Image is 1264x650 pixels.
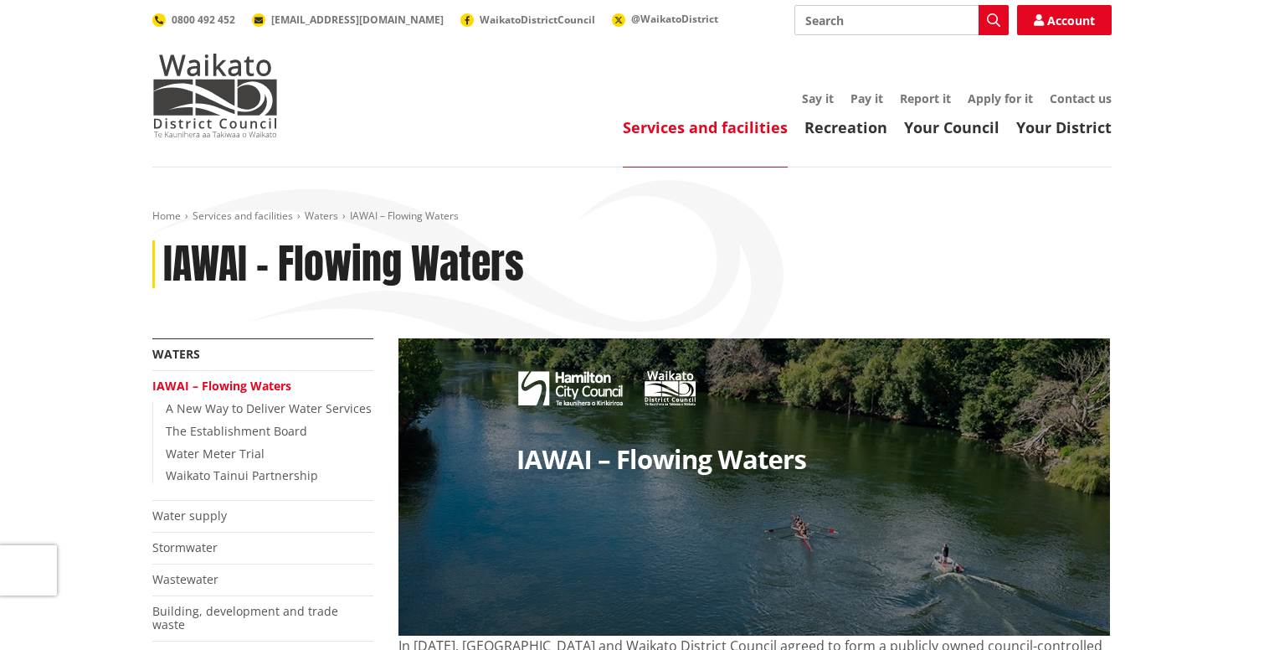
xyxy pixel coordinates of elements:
[305,209,338,223] a: Waters
[172,13,235,27] span: 0800 492 452
[1017,5,1112,35] a: Account
[968,90,1033,106] a: Apply for it
[1016,117,1112,137] a: Your District
[350,209,459,223] span: IAWAI – Flowing Waters
[152,603,338,633] a: Building, development and trade waste
[152,13,235,27] a: 0800 492 452
[152,378,291,394] a: IAWAI – Flowing Waters
[1050,90,1112,106] a: Contact us
[271,13,444,27] span: [EMAIL_ADDRESS][DOMAIN_NAME]
[804,117,887,137] a: Recreation
[152,539,218,555] a: Stormwater
[166,467,318,483] a: Waikato Tainui Partnership
[163,240,524,289] h1: IAWAI – Flowing Waters
[612,12,718,26] a: @WaikatoDistrict
[794,5,1009,35] input: Search input
[802,90,834,106] a: Say it
[252,13,444,27] a: [EMAIL_ADDRESS][DOMAIN_NAME]
[900,90,951,106] a: Report it
[152,508,227,524] a: Water supply
[152,571,218,587] a: Wastewater
[631,12,718,26] span: @WaikatoDistrict
[623,117,788,137] a: Services and facilities
[193,209,293,223] a: Services and facilities
[152,209,181,223] a: Home
[166,446,265,462] a: Water Meter Trial
[850,90,883,106] a: Pay it
[480,13,595,27] span: WaikatoDistrictCouncil
[460,13,595,27] a: WaikatoDistrictCouncil
[904,117,999,137] a: Your Council
[152,346,200,362] a: Waters
[166,423,307,439] a: The Establishment Board
[152,54,278,137] img: Waikato District Council - Te Kaunihera aa Takiwaa o Waikato
[166,400,372,416] a: A New Way to Deliver Water Services
[152,209,1112,224] nav: breadcrumb
[398,338,1110,636] img: 27080 HCC Website Banner V10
